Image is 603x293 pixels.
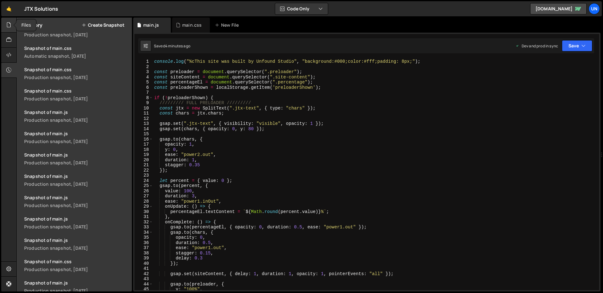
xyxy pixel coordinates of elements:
[24,152,128,158] div: Snapshot of main.js
[20,41,132,63] a: Snapshot of main.css Automatic snapshot, [DATE]
[134,230,153,235] div: 34
[134,209,153,215] div: 30
[530,3,587,14] a: [DOMAIN_NAME]
[134,69,153,75] div: 3
[134,178,153,184] div: 24
[134,282,153,287] div: 44
[24,173,128,179] div: Snapshot of main.js
[134,287,153,292] div: 45
[24,245,128,251] div: Production snapshot, [DATE]
[134,240,153,246] div: 36
[134,121,153,126] div: 13
[20,105,132,127] a: Snapshot of main.js Production snapshot, [DATE]
[134,189,153,194] div: 26
[134,168,153,173] div: 22
[24,194,128,200] div: Snapshot of main.js
[134,59,153,64] div: 1
[134,251,153,256] div: 38
[134,64,153,70] div: 2
[134,162,153,168] div: 21
[24,67,128,72] div: Snapshot of main.css
[20,212,132,233] a: Snapshot of main.js Production snapshot, [DATE]
[24,216,128,222] div: Snapshot of main.js
[182,22,202,28] div: main.css
[134,111,153,116] div: 11
[16,19,36,31] div: Files
[134,245,153,251] div: 37
[24,224,128,230] div: Production snapshot, [DATE]
[515,43,558,49] div: Dev and prod in sync
[134,100,153,106] div: 9
[134,235,153,240] div: 35
[134,214,153,220] div: 31
[134,106,153,111] div: 10
[24,96,128,102] div: Production snapshot, [DATE]
[24,88,128,94] div: Snapshot of main.css
[24,45,128,51] div: Snapshot of main.css
[134,152,153,157] div: 19
[134,173,153,178] div: 23
[20,169,132,191] a: Snapshot of main.js Production snapshot, [DATE]
[134,85,153,90] div: 6
[134,157,153,163] div: 20
[134,276,153,282] div: 43
[20,127,132,148] a: Snapshot of main.js Production snapshot, [DATE]
[215,22,241,28] div: New File
[24,74,128,80] div: Production snapshot, [DATE]
[24,138,128,144] div: Production snapshot, [DATE]
[134,126,153,132] div: 14
[143,22,159,28] div: main.js
[24,53,128,59] div: Automatic snapshot, [DATE]
[134,183,153,189] div: 25
[24,109,128,115] div: Snapshot of main.js
[134,116,153,121] div: 12
[134,194,153,199] div: 27
[24,237,128,243] div: Snapshot of main.js
[24,266,128,272] div: Production snapshot, [DATE]
[24,258,128,264] div: Snapshot of main.css
[24,5,58,13] div: JTX Solutions
[134,220,153,225] div: 32
[134,75,153,80] div: 4
[134,199,153,204] div: 28
[24,202,128,208] div: Production snapshot, [DATE]
[134,147,153,152] div: 18
[134,80,153,85] div: 5
[165,43,190,49] div: 4 minutes ago
[24,160,128,166] div: Production snapshot, [DATE]
[1,1,17,16] a: 🤙
[589,3,600,14] a: Un
[134,137,153,142] div: 16
[134,142,153,147] div: 17
[82,23,124,28] button: Create Snapshot
[134,256,153,261] div: 39
[134,225,153,230] div: 33
[134,271,153,277] div: 42
[275,3,328,14] button: Code Only
[24,131,128,136] div: Snapshot of main.js
[20,255,132,276] a: Snapshot of main.css Production snapshot, [DATE]
[134,95,153,101] div: 8
[134,266,153,271] div: 41
[20,233,132,255] a: Snapshot of main.js Production snapshot, [DATE]
[134,90,153,95] div: 7
[134,204,153,209] div: 29
[134,131,153,137] div: 15
[20,148,132,169] a: Snapshot of main.js Production snapshot, [DATE]
[20,84,132,105] a: Snapshot of main.css Production snapshot, [DATE]
[24,181,128,187] div: Production snapshot, [DATE]
[20,191,132,212] a: Snapshot of main.js Production snapshot, [DATE]
[134,261,153,266] div: 40
[562,40,592,51] button: Save
[24,32,128,38] div: Production snapshot, [DATE]
[24,280,128,286] div: Snapshot of main.js
[154,43,190,49] div: Saved
[24,117,128,123] div: Production snapshot, [DATE]
[20,63,132,84] a: Snapshot of main.css Production snapshot, [DATE]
